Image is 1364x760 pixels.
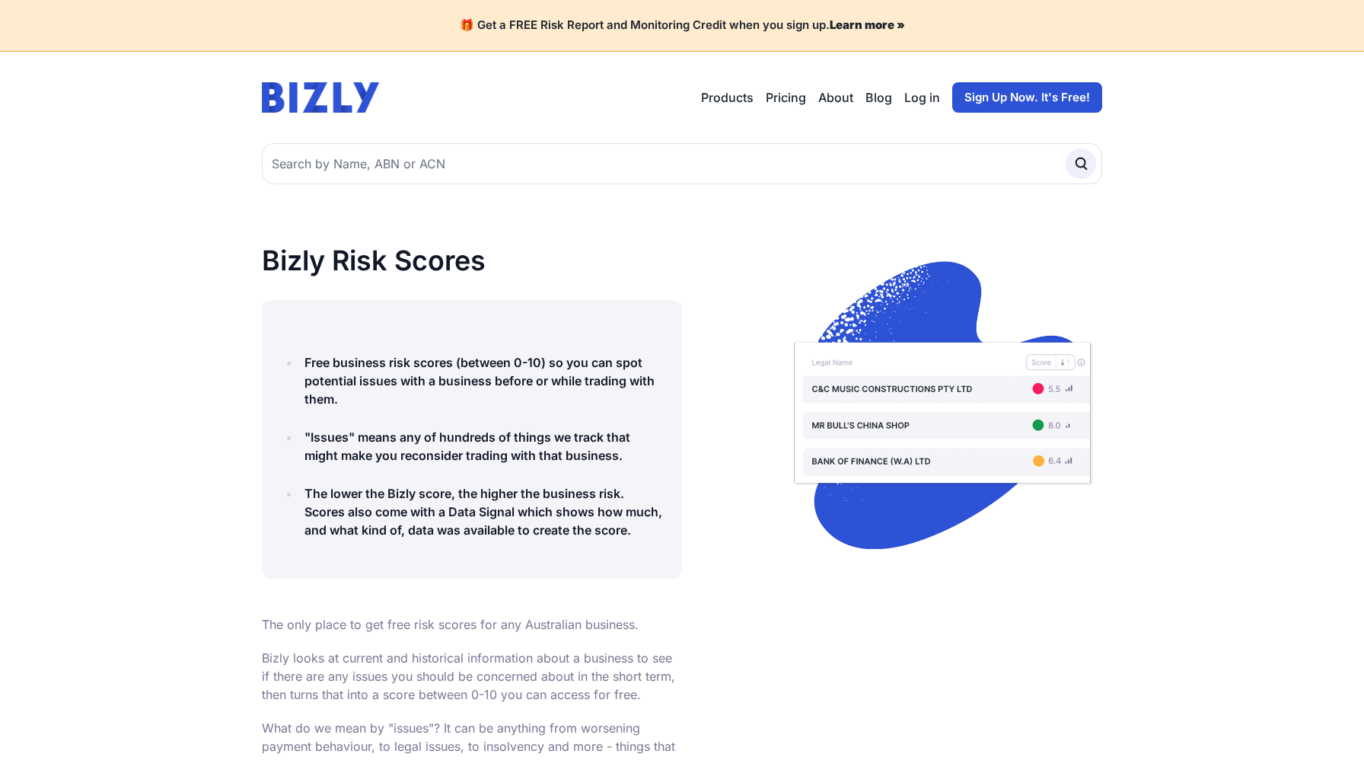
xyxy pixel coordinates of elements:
[262,245,682,276] h1: Bizly Risk Scores
[262,143,1102,184] input: Search by Name, ABN or ACN
[818,88,853,107] a: About
[904,88,940,107] a: Log in
[304,484,664,539] h4: The lower the Bizly score, the higher the business risk. Scores also come with a Data Signal whic...
[18,18,1346,33] h4: 🎁 Get a FREE Risk Report and Monitoring Credit when you sign up.
[701,88,754,107] button: Products
[262,649,682,704] p: Bizly looks at current and historical information about a business to see if there are any issues...
[304,428,664,465] h4: "Issues" means any of hundreds of things we track that might make you reconsider trading with tha...
[782,245,1102,565] img: scores
[865,88,892,107] a: Blog
[262,615,682,634] p: The only place to get free risk scores for any Australian business.
[830,18,905,32] a: Learn more »
[304,353,664,408] h4: Free business risk scores (between 0-10) so you can spot potential issues with a business before ...
[766,88,806,107] a: Pricing
[952,82,1102,113] a: Sign Up Now. It's Free!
